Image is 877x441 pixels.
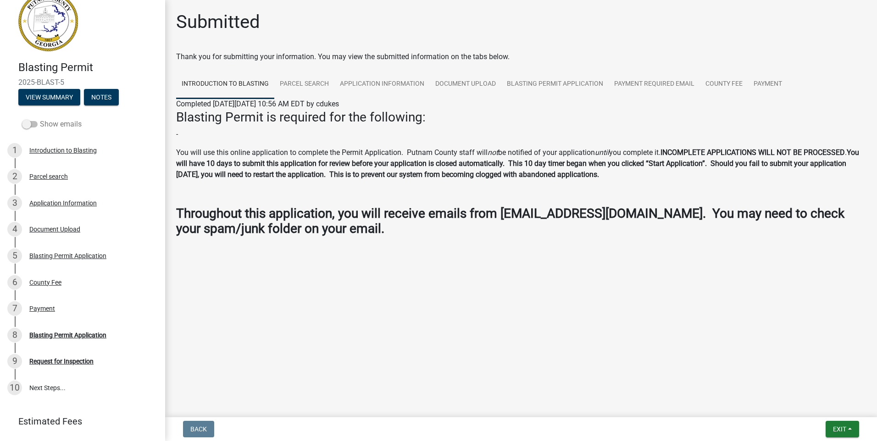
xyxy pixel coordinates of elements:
a: Payment Required Email [609,70,700,99]
div: 1 [7,143,22,158]
div: 4 [7,222,22,237]
span: Back [190,425,207,433]
p: You will use this online application to complete the Permit Application. Putnam County staff will... [176,147,866,180]
div: Introduction to Blasting [29,147,97,154]
a: Document Upload [430,70,501,99]
div: 7 [7,301,22,316]
span: 2025-BLAST-5 [18,78,147,87]
div: Request for Inspection [29,358,94,364]
div: County Fee [29,279,61,286]
wm-modal-confirm: Notes [84,94,119,101]
strong: INCOMPLETE APPLICATIONS WILL NOT BE PROCESSED [661,148,845,157]
div: 6 [7,275,22,290]
strong: Throughout this application, you will receive emails from [EMAIL_ADDRESS][DOMAIN_NAME]. You may n... [176,206,844,237]
div: 2 [7,169,22,184]
i: not [488,148,498,157]
div: 3 [7,196,22,210]
strong: You will have 10 days to submit this application for review before your application is closed aut... [176,148,859,179]
button: Exit [826,421,859,437]
div: Document Upload [29,226,80,232]
div: Thank you for submitting your information. You may view the submitted information on the tabs below. [176,51,866,62]
div: Payment [29,305,55,312]
button: View Summary [18,89,80,105]
div: 10 [7,380,22,395]
label: Show emails [22,119,82,130]
wm-modal-confirm: Summary [18,94,80,101]
i: until [595,148,609,157]
div: 9 [7,354,22,369]
a: Payment [748,70,788,99]
div: Blasting Permit Application [29,332,106,338]
div: 5 [7,248,22,263]
a: Blasting Permit Application [501,70,609,99]
div: Blasting Permit Application [29,253,106,259]
a: Introduction to Blasting [176,70,274,99]
div: 8 [7,328,22,342]
h1: Submitted [176,11,260,33]
span: Completed [DATE][DATE] 10:56 AM EDT by cdukes [176,99,339,108]
a: Estimated Fees [7,412,150,430]
p: - [176,129,866,140]
a: Parcel search [274,70,334,99]
div: Application Information [29,200,97,206]
h3: Blasting Permit is required for the following: [176,110,866,125]
div: Parcel search [29,173,68,180]
button: Notes [84,89,119,105]
button: Back [183,421,214,437]
a: County Fee [700,70,748,99]
h4: Blasting Permit [18,61,158,74]
a: Application Information [334,70,430,99]
span: Exit [833,425,846,433]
